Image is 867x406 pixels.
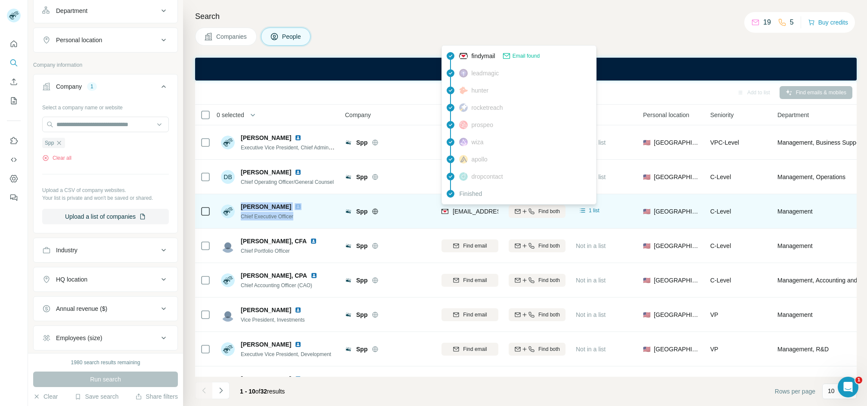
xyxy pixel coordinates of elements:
img: LinkedIn logo [295,375,301,382]
button: Employees (size) [34,328,177,348]
span: 1 - 10 [240,388,255,395]
button: Annual revenue ($) [34,298,177,319]
div: Personal location [56,36,102,44]
span: 🇺🇸 [643,276,650,285]
span: rocketreach [471,103,503,112]
span: Personal location [643,111,689,119]
span: [GEOGRAPHIC_DATA] [654,345,700,353]
span: VP [710,311,718,318]
h4: Search [195,10,857,22]
span: 1 [855,377,862,384]
span: 🇺🇸 [643,138,650,147]
div: Select a company name or website [42,100,169,112]
span: [PERSON_NAME] [241,306,291,314]
span: Management, Business Support [777,138,863,147]
button: Search [7,55,21,71]
img: provider leadmagic logo [459,69,468,77]
span: Chief Portfolio Officer [241,248,290,254]
button: Feedback [7,190,21,205]
img: provider hunter logo [459,87,468,94]
img: provider rocketreach logo [459,103,468,112]
span: Vice President, Investments [241,317,305,323]
button: My lists [7,93,21,108]
span: Spp [356,173,367,181]
div: Annual revenue ($) [56,304,107,313]
span: People [282,32,302,41]
span: C-Level [710,174,731,180]
div: Employees (size) [56,334,102,342]
button: Find both [509,205,566,218]
button: Share filters [135,392,178,401]
button: Clear [33,392,58,401]
img: LinkedIn logo [310,238,317,245]
span: dropcontact [471,172,503,181]
span: Spp [356,310,367,319]
img: provider dropcontact logo [459,172,468,181]
img: provider findymail logo [459,52,468,60]
button: Find email [441,274,498,287]
span: wiza [471,138,483,146]
span: Management [777,310,813,319]
span: VP C-Level [710,139,739,146]
button: Save search [75,392,118,401]
iframe: Banner [195,58,857,81]
div: Industry [56,246,78,254]
img: Avatar [221,342,235,356]
span: Spp [356,276,367,285]
span: prospeo [471,121,493,129]
img: provider apollo logo [459,155,468,164]
span: [PERSON_NAME] [241,168,291,177]
img: provider prospeo logo [459,121,468,129]
span: Management [777,207,813,216]
span: [GEOGRAPHIC_DATA] [654,276,700,285]
span: Find both [538,242,560,250]
span: C-Level [710,242,731,249]
span: Rows per page [775,387,815,396]
img: Logo of Spp [345,277,352,284]
img: provider findymail logo [441,207,448,216]
span: 🇺🇸 [643,345,650,353]
span: Spp [356,242,367,250]
span: Department [777,111,809,119]
div: 1 [87,83,97,90]
span: [PERSON_NAME] [241,202,291,211]
img: Avatar [221,308,235,322]
img: Logo of Spp [345,174,352,180]
img: Logo of Spp [345,346,352,353]
button: Quick start [7,36,21,52]
div: HQ location [56,275,87,284]
div: Company [56,82,82,91]
span: Find both [538,311,560,319]
span: leadmagic [471,69,499,77]
span: 🇺🇸 [643,310,650,319]
span: Not in a list [576,311,606,318]
span: Chief Accounting Officer (CAO) [241,282,312,288]
span: 🇺🇸 [643,242,650,250]
span: Management, R&D [777,345,829,353]
span: Management, Accounting and Finance [777,276,864,285]
span: [GEOGRAPHIC_DATA] [654,242,700,250]
img: Logo of Spp [345,139,352,146]
div: 1980 search results remaining [71,359,140,366]
span: findymail [471,52,495,60]
span: 0 selected [217,111,244,119]
span: C-Level [710,277,731,284]
p: 10 [828,387,835,395]
span: of [255,388,261,395]
span: Not in a list [576,277,606,284]
span: [PERSON_NAME] [241,133,291,142]
span: 🇺🇸 [643,207,650,216]
img: Avatar [221,205,235,218]
span: [GEOGRAPHIC_DATA] [654,173,700,181]
img: Avatar [221,136,235,149]
button: Upload a list of companies [42,209,169,224]
button: Enrich CSV [7,74,21,90]
button: Dashboard [7,171,21,186]
span: Spp [45,139,54,147]
span: Find email [463,276,487,284]
span: Spp [356,138,367,147]
span: VP [710,346,718,353]
button: Find both [509,239,566,252]
button: Personal location [34,30,177,50]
